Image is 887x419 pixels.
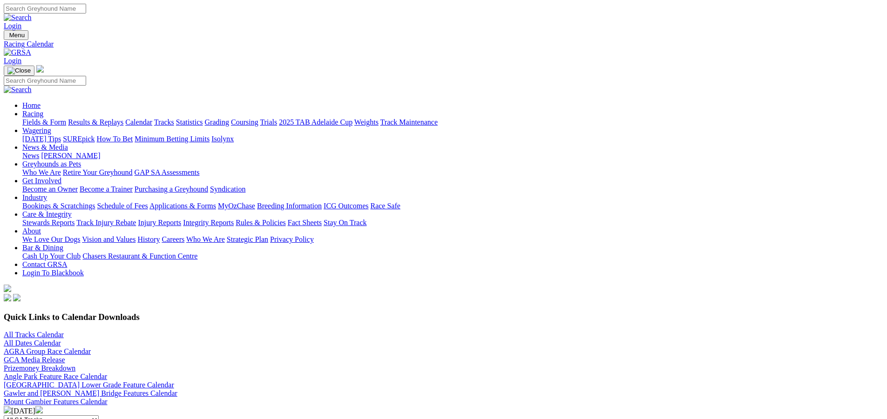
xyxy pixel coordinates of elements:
[149,202,216,210] a: Applications & Forms
[22,185,78,193] a: Become an Owner
[22,235,883,244] div: About
[260,118,277,126] a: Trials
[257,202,322,210] a: Breeding Information
[4,347,91,355] a: AGRA Group Race Calendar
[22,118,66,126] a: Fields & Form
[176,118,203,126] a: Statistics
[138,219,181,226] a: Injury Reports
[4,285,11,292] img: logo-grsa-white.png
[370,202,400,210] a: Race Safe
[35,406,43,413] img: chevron-right-pager-white.svg
[162,235,184,243] a: Careers
[135,168,200,176] a: GAP SA Assessments
[36,65,44,73] img: logo-grsa-white.png
[22,219,883,227] div: Care & Integrity
[22,160,81,168] a: Greyhounds as Pets
[22,168,883,177] div: Greyhounds as Pets
[22,135,883,143] div: Wagering
[63,135,95,143] a: SUREpick
[211,135,234,143] a: Isolynx
[270,235,314,243] a: Privacy Policy
[9,32,25,39] span: Menu
[4,57,21,65] a: Login
[183,219,234,226] a: Integrity Reports
[22,177,61,185] a: Get Involved
[22,185,883,193] div: Get Involved
[210,185,245,193] a: Syndication
[22,227,41,235] a: About
[76,219,136,226] a: Track Injury Rebate
[186,235,225,243] a: Who We Are
[4,30,28,40] button: Toggle navigation
[324,202,368,210] a: ICG Outcomes
[4,406,11,413] img: chevron-left-pager-white.svg
[324,219,366,226] a: Stay On Track
[231,118,258,126] a: Coursing
[82,235,135,243] a: Vision and Values
[22,210,72,218] a: Care & Integrity
[22,252,883,260] div: Bar & Dining
[218,202,255,210] a: MyOzChase
[22,135,61,143] a: [DATE] Tips
[380,118,438,126] a: Track Maintenance
[4,406,883,415] div: [DATE]
[97,202,148,210] a: Schedule of Fees
[279,118,352,126] a: 2025 TAB Adelaide Cup
[4,312,883,322] h3: Quick Links to Calendar Downloads
[4,48,31,57] img: GRSA
[4,372,107,380] a: Angle Park Feature Race Calendar
[354,118,379,126] a: Weights
[22,168,61,176] a: Who We Are
[7,67,31,74] img: Close
[137,235,160,243] a: History
[22,126,51,134] a: Wagering
[68,118,123,126] a: Results & Replays
[22,252,81,260] a: Cash Up Your Club
[22,118,883,126] div: Racing
[22,143,68,151] a: News & Media
[22,152,883,160] div: News & Media
[22,244,63,252] a: Bar & Dining
[22,101,41,109] a: Home
[22,193,47,201] a: Industry
[41,152,100,160] a: [PERSON_NAME]
[4,331,64,339] a: All Tracks Calendar
[63,168,133,176] a: Retire Your Greyhound
[22,152,39,160] a: News
[236,219,286,226] a: Rules & Policies
[4,76,86,86] input: Search
[288,219,322,226] a: Fact Sheets
[22,260,67,268] a: Contact GRSA
[97,135,133,143] a: How To Bet
[4,13,32,22] img: Search
[82,252,197,260] a: Chasers Restaurant & Function Centre
[4,66,34,76] button: Toggle navigation
[4,40,883,48] a: Racing Calendar
[22,235,80,243] a: We Love Our Dogs
[4,22,21,30] a: Login
[4,86,32,94] img: Search
[22,202,95,210] a: Bookings & Scratchings
[4,294,11,301] img: facebook.svg
[22,269,84,277] a: Login To Blackbook
[4,398,108,406] a: Mount Gambier Features Calendar
[125,118,152,126] a: Calendar
[4,389,177,397] a: Gawler and [PERSON_NAME] Bridge Features Calendar
[135,185,208,193] a: Purchasing a Greyhound
[4,381,174,389] a: [GEOGRAPHIC_DATA] Lower Grade Feature Calendar
[4,364,75,372] a: Prizemoney Breakdown
[135,135,210,143] a: Minimum Betting Limits
[80,185,133,193] a: Become a Trainer
[4,339,61,347] a: All Dates Calendar
[154,118,174,126] a: Tracks
[22,202,883,210] div: Industry
[22,219,74,226] a: Stewards Reports
[205,118,229,126] a: Grading
[13,294,20,301] img: twitter.svg
[22,110,43,118] a: Racing
[4,356,65,364] a: GCA Media Release
[4,4,86,13] input: Search
[227,235,268,243] a: Strategic Plan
